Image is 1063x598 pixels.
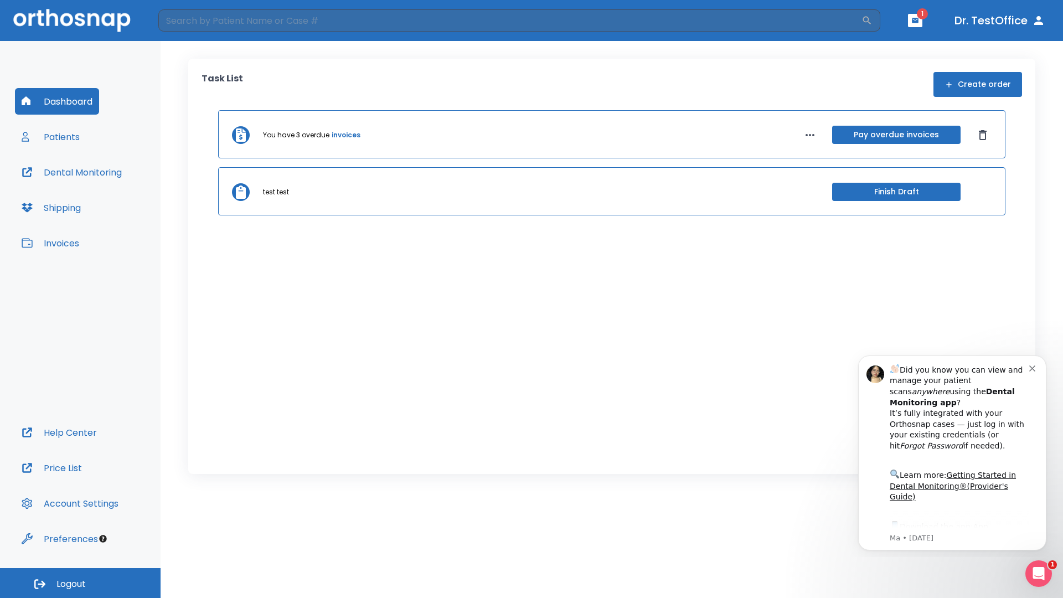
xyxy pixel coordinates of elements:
[202,72,243,97] p: Task List
[974,126,992,144] button: Dismiss
[1025,560,1052,587] iframe: Intercom live chat
[15,230,86,256] button: Invoices
[832,183,961,201] button: Finish Draft
[1048,560,1057,569] span: 1
[15,88,99,115] button: Dashboard
[15,194,87,221] button: Shipping
[15,490,125,517] button: Account Settings
[332,130,360,140] a: invoices
[188,17,197,26] button: Dismiss notification
[263,187,289,197] p: test test
[15,525,105,552] button: Preferences
[950,11,1050,30] button: Dr. TestOffice
[48,174,188,230] div: Download the app: | ​ Let us know if you need help getting started!
[56,578,86,590] span: Logout
[917,8,928,19] span: 1
[15,455,89,481] button: Price List
[98,534,108,544] div: Tooltip anchor
[48,177,147,197] a: App Store
[15,419,104,446] button: Help Center
[15,159,128,185] button: Dental Monitoring
[842,346,1063,557] iframe: Intercom notifications message
[158,9,861,32] input: Search by Patient Name or Case #
[263,130,329,140] p: You have 3 overdue
[933,72,1022,97] button: Create order
[13,9,131,32] img: Orthosnap
[832,126,961,144] button: Pay overdue invoices
[48,188,188,198] p: Message from Ma, sent 5w ago
[15,123,86,150] button: Patients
